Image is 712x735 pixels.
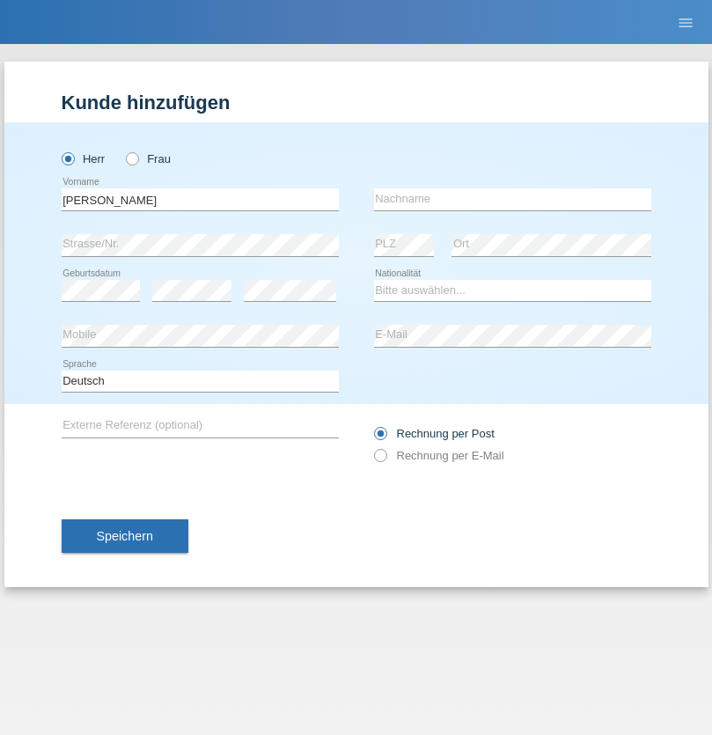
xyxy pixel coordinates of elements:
[62,519,188,553] button: Speichern
[126,152,171,165] label: Frau
[374,427,495,440] label: Rechnung per Post
[374,449,504,462] label: Rechnung per E-Mail
[62,152,73,164] input: Herr
[126,152,137,164] input: Frau
[97,529,153,543] span: Speichern
[677,14,694,32] i: menu
[62,92,651,114] h1: Kunde hinzufügen
[374,449,385,471] input: Rechnung per E-Mail
[62,152,106,165] label: Herr
[374,427,385,449] input: Rechnung per Post
[668,17,703,27] a: menu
